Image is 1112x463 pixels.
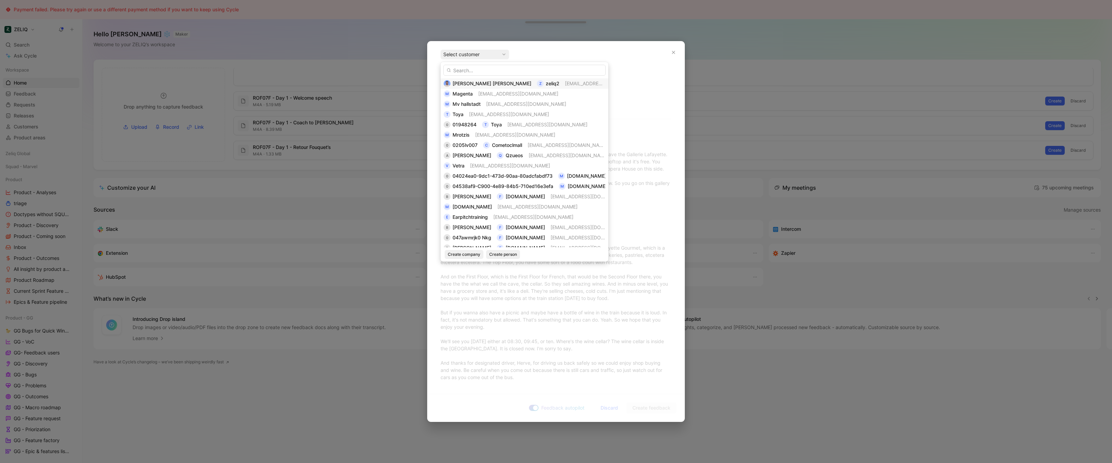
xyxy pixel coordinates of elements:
input: Search... [443,65,606,76]
span: Qzueos [506,152,523,158]
div: V [444,162,450,169]
span: [PERSON_NAME] [453,193,491,199]
span: [PERSON_NAME] [453,152,491,158]
div: m [558,173,565,179]
span: [EMAIL_ADDRESS][DOMAIN_NAME] [469,111,549,117]
span: Mv hallstadt [453,101,481,107]
span: [EMAIL_ADDRESS][DOMAIN_NAME] [529,152,609,158]
span: Vetra [453,163,465,168]
button: Create person [486,250,520,259]
span: [PERSON_NAME] [PERSON_NAME] [453,80,531,86]
div: 0 [444,142,450,149]
span: [DOMAIN_NAME] [453,204,492,210]
span: Earpitchtraining [453,214,488,220]
div: m [444,203,450,210]
span: 047awmrjk0 Nkg [453,235,491,240]
div: B [444,193,450,200]
div: 0 [444,173,450,179]
div: 0 [444,121,450,128]
div: f [497,193,504,200]
div: m [559,183,566,190]
span: [EMAIL_ADDRESS][DOMAIN_NAME] [551,224,631,230]
div: A [444,152,450,159]
span: zeliq2 [546,80,559,86]
div: B [444,245,450,251]
span: [DOMAIN_NAME] [567,173,606,179]
span: [EMAIL_ADDRESS][DOMAIN_NAME] [486,101,566,107]
span: [EMAIL_ADDRESS][DOMAIN_NAME] [565,80,645,86]
span: Mrotzis [453,132,470,138]
div: f [497,234,504,241]
div: f [497,224,504,231]
span: Create company [448,251,480,258]
span: [EMAIL_ADDRESS][DOMAIN_NAME] [475,132,555,138]
div: f [497,245,504,251]
span: Magenta [453,91,473,97]
span: [EMAIL_ADDRESS][DOMAIN_NAME] [470,163,550,168]
div: M [444,90,450,97]
span: [DOMAIN_NAME] [506,245,545,251]
span: [DOMAIN_NAME] [506,193,545,199]
span: [EMAIL_ADDRESS][DOMAIN_NAME] [507,122,588,127]
span: [EMAIL_ADDRESS][DOMAIN_NAME] [493,214,573,220]
span: [EMAIL_ADDRESS][DOMAIN_NAME] [551,235,631,240]
button: Create company [445,250,483,259]
div: C [483,142,490,149]
span: Create person [489,251,517,258]
span: Toya [491,122,502,127]
div: z [537,80,544,87]
span: [EMAIL_ADDRESS][DOMAIN_NAME] [478,91,558,97]
span: 01948264 [453,122,477,127]
div: E [444,214,450,221]
span: [DOMAIN_NAME] [506,235,545,240]
span: 0205lv007 [453,142,478,148]
div: 0 [444,234,450,241]
span: [EMAIL_ADDRESS][DOMAIN_NAME] [528,142,608,148]
span: [PERSON_NAME] [453,245,491,251]
span: [DOMAIN_NAME] [568,183,607,189]
span: 04538af9-C900-4e89-84b5-710ed16e3efa [453,183,553,189]
span: [PERSON_NAME] [453,224,491,230]
span: [EMAIL_ADDRESS][DOMAIN_NAME] [551,245,631,251]
span: [DOMAIN_NAME] [506,224,545,230]
span: [EMAIL_ADDRESS][DOMAIN_NAME] [497,204,578,210]
span: [EMAIL_ADDRESS][DOMAIN_NAME] [551,193,631,199]
span: 04024ea0-9dc1-473d-90aa-80adcfabdf73 [453,173,553,179]
div: M [444,132,450,138]
img: 5546444624162_62fca985759ac34c3357_192.png [444,80,450,87]
span: Cometoclmall [492,142,522,148]
div: M [444,101,450,108]
div: T [482,121,489,128]
div: B [444,224,450,231]
div: T [444,111,450,118]
span: Toya [453,111,464,117]
div: 0 [444,183,450,190]
div: Q [497,152,504,159]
